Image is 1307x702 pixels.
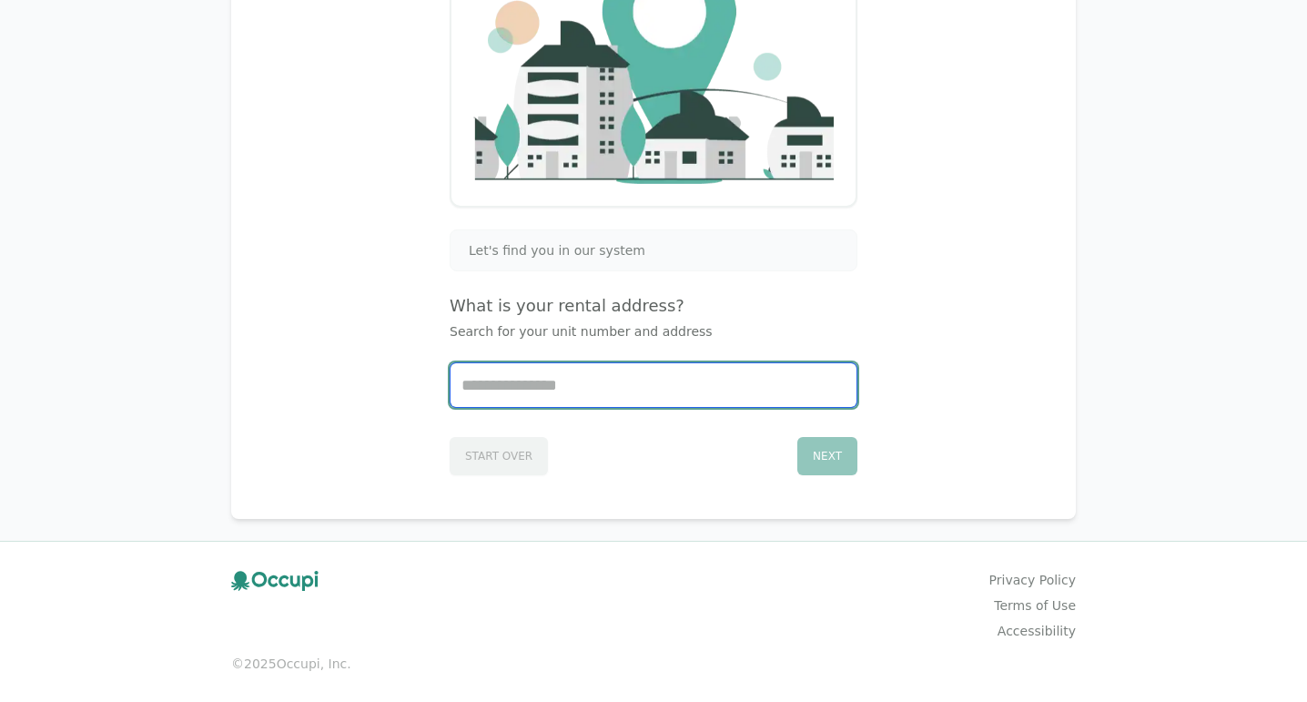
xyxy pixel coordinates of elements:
[989,571,1076,589] a: Privacy Policy
[469,241,645,259] span: Let's find you in our system
[450,293,857,319] h4: What is your rental address?
[231,655,1076,673] small: © 2025 Occupi, Inc.
[450,322,857,341] p: Search for your unit number and address
[451,363,856,407] input: Start typing...
[994,596,1076,615] a: Terms of Use
[998,622,1076,640] a: Accessibility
